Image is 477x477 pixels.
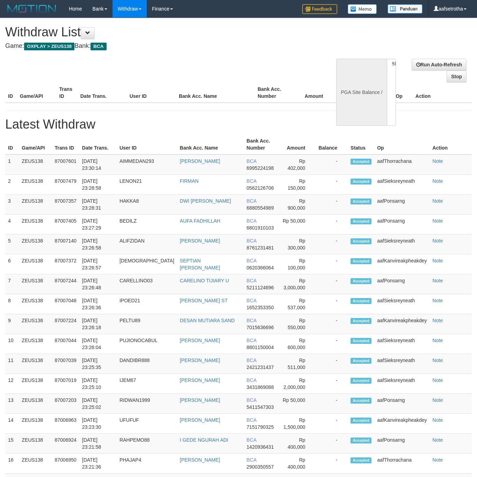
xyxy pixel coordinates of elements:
td: 2 [5,175,19,195]
td: aafThorrachana [374,454,429,474]
td: 13 [5,394,19,414]
a: AUFA FADHILLAH [180,218,221,224]
td: 87007372 [52,254,79,274]
td: ZEUS138 [19,274,52,294]
td: 87007044 [52,334,79,354]
span: 7015636696 [247,325,274,330]
span: 2421231437 [247,364,274,370]
td: ZEUS138 [19,175,52,195]
td: Rp 100,000 [278,254,316,274]
td: DANDIBR888 [117,354,177,374]
span: Accepted [350,457,371,463]
td: aafKanvireakpheakdey [374,414,429,434]
td: IPOED21 [117,294,177,314]
a: Stop [447,71,467,82]
td: 87006950 [52,454,79,474]
span: 8761231481 [247,245,274,251]
td: UFUFUF [117,414,177,434]
td: [DEMOGRAPHIC_DATA] [117,254,177,274]
th: Date Trans. [79,135,117,154]
td: [DATE] 23:26:57 [79,254,117,274]
td: Rp 1,500,000 [278,414,316,434]
td: 5 [5,234,19,254]
span: 5211124696 [247,285,274,290]
td: ZEUS138 [19,354,52,374]
td: 87007357 [52,195,79,215]
td: - [316,175,348,195]
img: Feedback.jpg [302,4,337,14]
a: DESAN MUTIARA SAND [180,318,235,323]
a: FIRMAN [180,178,199,184]
th: Trans ID [52,135,79,154]
td: [DATE] 23:21:58 [79,434,117,454]
td: 87007224 [52,314,79,334]
th: Status [348,135,374,154]
td: - [316,454,348,474]
span: BCA [247,198,256,204]
a: Note [433,437,443,443]
th: Op [393,83,412,103]
h4: Game: Bank: [5,43,311,50]
a: [PERSON_NAME] [180,357,220,363]
td: Rp 50,000 [278,215,316,234]
td: [DATE] 23:26:18 [79,314,117,334]
td: ZEUS138 [19,454,52,474]
td: - [316,254,348,274]
span: BCA [247,178,256,184]
td: ZEUS138 [19,434,52,454]
a: [PERSON_NAME] [180,417,220,423]
span: 7151790325 [247,424,274,430]
td: [DATE] 23:26:36 [79,294,117,314]
td: - [316,234,348,254]
td: 87006924 [52,434,79,454]
td: 87007039 [52,354,79,374]
a: Note [433,338,443,343]
th: Amount [294,83,334,103]
a: I GEDE NGURAH ADI [180,437,228,443]
a: DWI [PERSON_NAME] [180,198,231,204]
td: - [316,394,348,414]
a: Note [433,158,443,164]
td: ZEUS138 [19,215,52,234]
th: ID [5,135,19,154]
td: CARELLINO03 [117,274,177,294]
span: Accepted [350,418,371,424]
td: RAHPEMO88 [117,434,177,454]
td: Rp 300,000 [278,234,316,254]
span: Accepted [350,438,371,443]
td: ZEUS138 [19,334,52,354]
img: MOTION_logo.png [5,3,58,14]
td: aafSieksreyneath [374,175,429,195]
span: BCA [247,218,256,224]
span: Accepted [350,258,371,264]
a: [PERSON_NAME] [180,158,220,164]
a: Note [433,298,443,303]
a: [PERSON_NAME] ST [180,298,228,303]
td: IJEM67 [117,374,177,394]
td: - [316,354,348,374]
a: SEPTIAN [PERSON_NAME] [180,258,220,270]
span: BCA [247,417,256,423]
td: 14 [5,414,19,434]
td: - [316,274,348,294]
span: BCA [247,338,256,343]
td: ZEUS138 [19,254,52,274]
td: aafPonsarng [374,215,429,234]
td: Rp 550,000 [278,314,316,334]
span: BCA [247,397,256,403]
td: - [316,294,348,314]
a: Note [433,457,443,463]
th: Bank Acc. Name [177,135,244,154]
td: 12 [5,374,19,394]
th: Trans ID [57,83,78,103]
td: 87007405 [52,215,79,234]
td: Rp 900,000 [278,195,316,215]
span: OXPLAY > ZEUS138 [24,43,74,50]
td: 87007019 [52,374,79,394]
td: [DATE] 23:21:36 [79,454,117,474]
span: BCA [247,437,256,443]
td: RIDWAN1999 [117,394,177,414]
a: Note [433,258,443,263]
span: 5411547303 [247,404,274,410]
a: [PERSON_NAME] [180,397,220,403]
